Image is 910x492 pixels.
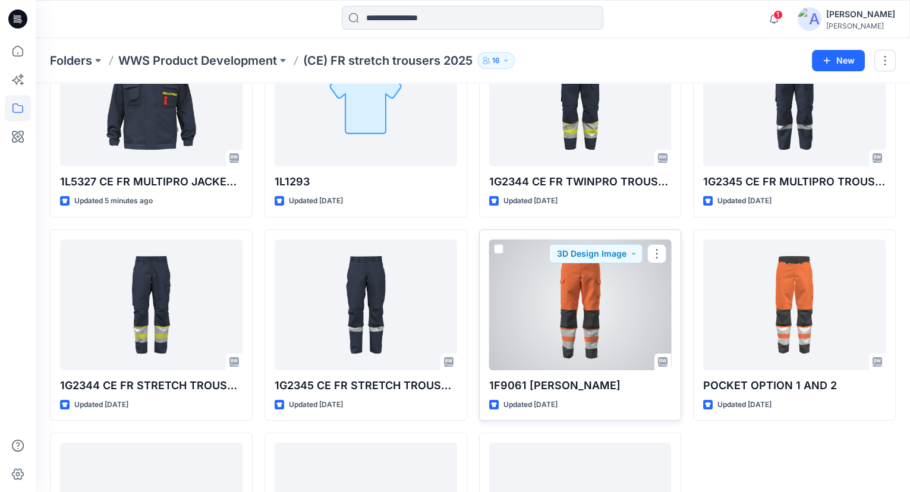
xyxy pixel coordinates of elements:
[118,52,277,69] a: WWS Product Development
[503,195,558,207] p: Updated [DATE]
[826,7,895,21] div: [PERSON_NAME]
[798,7,821,31] img: avatar
[503,399,558,411] p: Updated [DATE]
[703,36,886,166] a: 1G2345 CE FR MULTIPRO TROUSERS M NAVY
[60,174,243,190] p: 1L5327 CE FR MULTIPRO JACKET NAVY
[289,399,343,411] p: Updated [DATE]
[74,195,153,207] p: Updated 5 minutes ago
[50,52,92,69] a: Folders
[703,239,886,370] a: POCKET OPTION 1 AND 2
[275,239,457,370] a: 1G2345 CE FR STRETCH TROUSERS MULTIPRO
[489,377,672,394] p: 1F9061 [PERSON_NAME]
[812,50,865,71] button: New
[74,399,128,411] p: Updated [DATE]
[492,54,500,67] p: 16
[826,21,895,30] div: [PERSON_NAME]
[489,174,672,190] p: 1G2344 CE FR TWINPRO TROUSERS NAVY M
[303,52,473,69] p: (CE) FR stretch trousers 2025
[275,377,457,394] p: 1G2345 CE FR STRETCH TROUSERS MULTIPRO
[773,10,783,20] span: 1
[717,195,772,207] p: Updated [DATE]
[275,36,457,166] a: 1L1293
[703,174,886,190] p: 1G2345 CE FR MULTIPRO TROUSERS M NAVY
[489,239,672,370] a: 1F9061 FARON
[489,36,672,166] a: 1G2344 CE FR TWINPRO TROUSERS NAVY M
[60,239,243,370] a: 1G2344 CE FR STRETCH TROUSERS TWINPRO
[60,377,243,394] p: 1G2344 CE FR STRETCH TROUSERS TWINPRO
[275,174,457,190] p: 1L1293
[289,195,343,207] p: Updated [DATE]
[60,36,243,166] a: 1L5327 CE FR MULTIPRO JACKET NAVY
[703,377,886,394] p: POCKET OPTION 1 AND 2
[717,399,772,411] p: Updated [DATE]
[477,52,515,69] button: 16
